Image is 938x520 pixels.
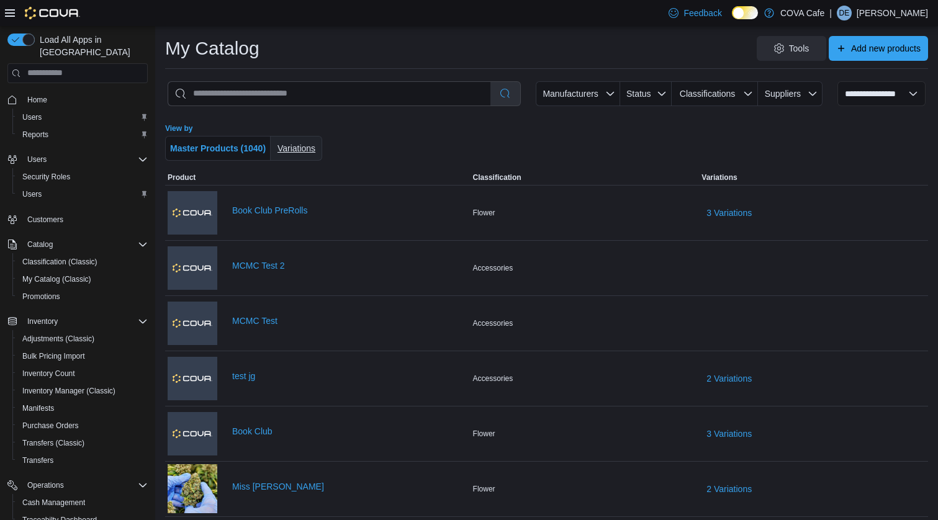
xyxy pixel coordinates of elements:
[17,289,148,304] span: Promotions
[17,254,148,269] span: Classification (Classic)
[232,371,468,381] a: test jg
[22,478,69,493] button: Operations
[22,212,148,227] span: Customers
[12,271,153,288] button: My Catalog (Classic)
[17,349,90,364] a: Bulk Pricing Import
[780,6,824,20] p: COVA Cafe
[22,152,148,167] span: Users
[17,331,148,346] span: Adjustments (Classic)
[168,173,196,182] span: Product
[851,42,921,55] span: Add new products
[22,152,52,167] button: Users
[683,7,721,19] span: Feedback
[17,495,148,510] span: Cash Management
[732,19,733,20] span: Dark Mode
[27,480,64,490] span: Operations
[17,401,148,416] span: Manifests
[22,189,42,199] span: Users
[12,434,153,452] button: Transfers (Classic)
[170,143,266,153] span: Master Products (1040)
[22,438,84,448] span: Transfers (Classic)
[17,436,89,451] a: Transfers (Classic)
[22,112,42,122] span: Users
[17,169,148,184] span: Security Roles
[168,246,217,290] img: MCMC Test 2
[2,236,153,253] button: Catalog
[473,173,521,182] span: Classification
[664,1,726,25] a: Feedback
[765,89,801,99] span: Suppliers
[706,428,752,440] span: 3 Variations
[626,89,651,99] span: Status
[22,421,79,431] span: Purchase Orders
[22,478,148,493] span: Operations
[701,200,757,225] button: 3 Variations
[17,418,148,433] span: Purchase Orders
[27,316,58,326] span: Inventory
[22,369,75,379] span: Inventory Count
[22,274,91,284] span: My Catalog (Classic)
[17,289,65,304] a: Promotions
[22,237,58,252] button: Catalog
[12,288,153,305] button: Promotions
[2,477,153,494] button: Operations
[12,452,153,469] button: Transfers
[12,109,153,126] button: Users
[17,401,59,416] a: Manifests
[17,418,84,433] a: Purchase Orders
[22,257,97,267] span: Classification (Classic)
[17,383,120,398] a: Inventory Manager (Classic)
[25,7,80,19] img: Cova
[17,110,148,125] span: Users
[732,6,758,19] input: Dark Mode
[471,426,700,441] div: Flower
[165,123,192,133] label: View by
[706,483,752,495] span: 2 Variations
[829,6,832,20] p: |
[12,330,153,347] button: Adjustments (Classic)
[536,81,620,106] button: Manufacturers
[701,366,757,391] button: 2 Variations
[168,412,217,455] img: Book Club
[27,95,47,105] span: Home
[17,127,148,142] span: Reports
[12,186,153,203] button: Users
[2,210,153,228] button: Customers
[471,205,700,220] div: Flower
[17,187,148,202] span: Users
[22,130,48,140] span: Reports
[12,126,153,143] button: Reports
[12,400,153,417] button: Manifests
[168,302,217,345] img: MCMC Test
[165,36,259,61] h1: My Catalog
[22,212,68,227] a: Customers
[789,42,809,55] span: Tools
[22,498,85,508] span: Cash Management
[22,92,148,107] span: Home
[17,110,47,125] a: Users
[22,351,85,361] span: Bulk Pricing Import
[839,6,850,20] span: DE
[17,495,90,510] a: Cash Management
[672,81,758,106] button: Classifications
[232,205,468,215] a: Book Club PreRolls
[471,482,700,496] div: Flower
[17,272,148,287] span: My Catalog (Classic)
[17,436,148,451] span: Transfers (Classic)
[17,331,99,346] a: Adjustments (Classic)
[2,151,153,168] button: Users
[22,92,52,107] a: Home
[17,453,148,468] span: Transfers
[27,155,47,164] span: Users
[22,455,53,465] span: Transfers
[22,172,70,182] span: Security Roles
[168,464,217,513] img: Miss Bashful
[232,482,468,491] a: Miss [PERSON_NAME]
[701,477,757,501] button: 2 Variations
[232,261,468,271] a: MCMC Test 2
[12,494,153,511] button: Cash Management
[17,383,148,398] span: Inventory Manager (Classic)
[543,89,598,99] span: Manufacturers
[17,187,47,202] a: Users
[17,366,148,381] span: Inventory Count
